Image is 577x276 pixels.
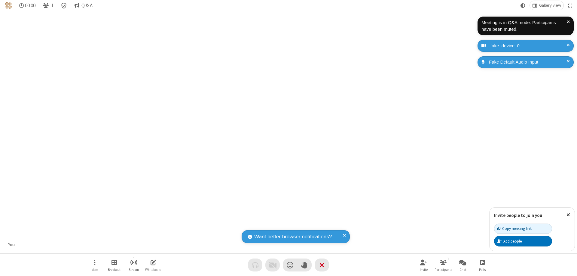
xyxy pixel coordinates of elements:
[415,256,433,274] button: Invite participants (⌘+Shift+I)
[473,256,491,274] button: Open poll
[91,268,98,271] span: More
[479,268,486,271] span: Polls
[494,212,542,218] label: Invite people to join you
[566,1,575,10] button: Fullscreen
[539,3,561,8] span: Gallery view
[40,1,56,10] button: Open participant list
[58,1,70,10] div: Meeting details Encryption enabled
[125,256,143,274] button: Start streaming
[446,256,451,262] div: 1
[459,268,466,271] span: Chat
[562,208,575,222] button: Close popover
[25,3,35,8] span: 00:00
[435,268,452,271] span: Participants
[530,1,563,10] button: Change layout
[5,2,12,9] img: QA Selenium DO NOT DELETE OR CHANGE
[145,268,161,271] span: Whiteboard
[420,268,428,271] span: Invite
[248,259,262,271] button: Audio problem - check your Internet connection or call by phone
[494,236,552,246] button: Add people
[108,268,121,271] span: Breakout
[144,256,162,274] button: Open shared whiteboard
[17,1,38,10] div: Timer
[265,259,280,271] button: Video
[497,226,532,231] div: Copy meeting link
[297,259,312,271] button: Raise hand
[105,256,123,274] button: Manage Breakout Rooms
[72,1,95,10] button: Q & A
[434,256,452,274] button: Open participant list
[6,241,17,248] div: You
[254,233,332,241] span: Want better browser notifications?
[488,42,569,49] div: fake_device_0
[129,268,139,271] span: Stream
[81,3,93,8] span: Q & A
[494,224,552,234] button: Copy meeting link
[86,256,104,274] button: Open menu
[454,256,472,274] button: Open chat
[487,59,569,66] div: Fake Default Audio Input
[283,259,297,271] button: Send a reaction
[518,1,528,10] button: Using system theme
[315,259,329,271] button: End or leave meeting
[481,19,567,33] div: Meeting is in Q&A mode: Participants have been muted.
[51,3,53,8] span: 1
